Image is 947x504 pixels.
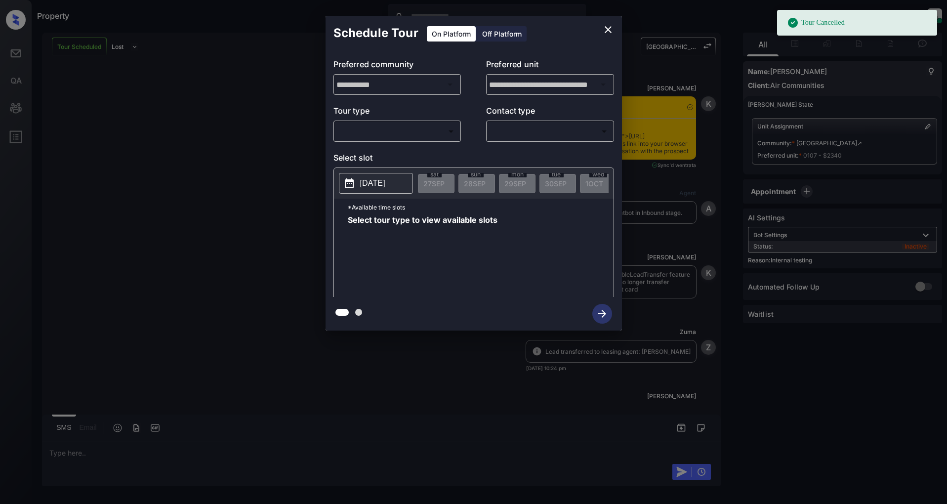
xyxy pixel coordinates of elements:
div: Off Platform [477,26,527,42]
p: Preferred unit [486,58,614,74]
p: [DATE] [360,177,385,189]
p: *Available time slots [348,199,614,216]
button: close [598,20,618,40]
p: Tour type [333,105,461,121]
p: Preferred community [333,58,461,74]
span: Select tour type to view available slots [348,216,497,295]
p: Contact type [486,105,614,121]
button: [DATE] [339,173,413,194]
p: Select slot [333,152,614,168]
h2: Schedule Tour [326,16,426,50]
div: Tour Cancelled [787,13,845,33]
div: On Platform [427,26,476,42]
